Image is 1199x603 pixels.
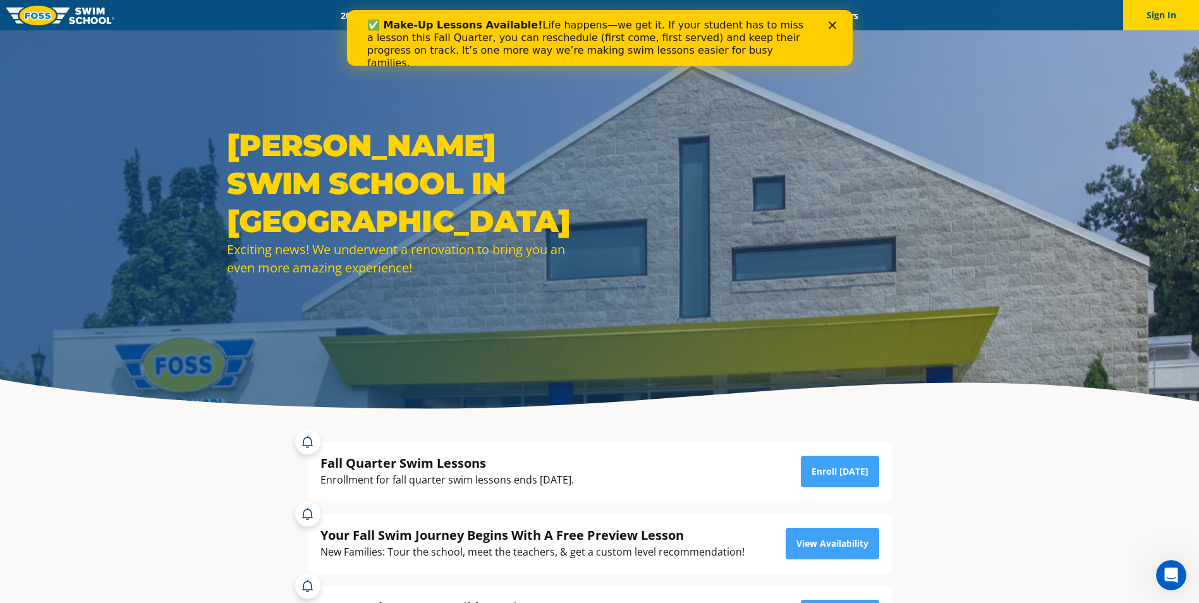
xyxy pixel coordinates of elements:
a: Swim Like [PERSON_NAME] [643,9,777,21]
a: Schools [409,9,462,21]
div: Exciting news! We underwent a renovation to bring you an even more amazing experience! [227,240,593,277]
a: Enroll [DATE] [801,456,879,487]
h1: [PERSON_NAME] SWIM SCHOOL IN [GEOGRAPHIC_DATA] [227,126,593,240]
div: New Families: Tour the school, meet the teachers, & get a custom level recommendation! [320,544,745,561]
iframe: Intercom live chat [1156,560,1186,590]
div: Close [482,11,494,19]
iframe: Intercom live chat banner [347,10,853,66]
b: ✅ Make-Up Lessons Available! [20,9,195,21]
div: Your Fall Swim Journey Begins With A Free Preview Lesson [320,527,745,544]
a: View Availability [786,528,879,559]
a: Careers [817,9,869,21]
div: Fall Quarter Swim Lessons [320,454,574,472]
a: 2025 Calendar [330,9,409,21]
div: Life happens—we get it. If your student has to miss a lesson this Fall Quarter, you can reschedul... [20,9,465,59]
img: FOSS Swim School Logo [6,6,114,25]
a: Swim Path® Program [462,9,573,21]
a: Blog [777,9,817,21]
a: About FOSS [573,9,643,21]
div: Enrollment for fall quarter swim lessons ends [DATE]. [320,472,574,489]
